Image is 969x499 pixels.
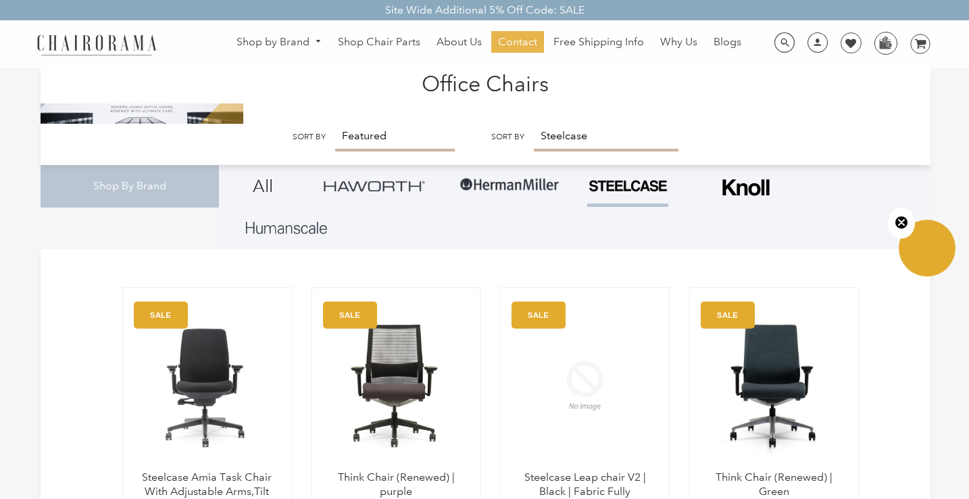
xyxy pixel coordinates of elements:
span: Shop Chair Parts [338,35,420,49]
img: WhatsApp_Image_2024-07-12_at_16.23.01.webp [875,32,896,53]
text: SALE [339,310,360,319]
a: Shop by Brand [230,32,328,53]
text: SALE [150,310,171,319]
a: Why Us [653,31,704,53]
img: Frame_4.png [719,170,773,205]
img: Group-1.png [459,165,560,206]
img: Amia Chair by chairorama.com [136,302,278,471]
text: SALE [528,310,549,319]
span: Why Us [660,35,697,49]
a: Shop Chair Parts [331,31,427,53]
img: Think Chair (Renewed) | purple - chairorama [326,302,467,471]
span: Contact [498,35,537,49]
a: Think Chair (Renewed) | Green [716,471,833,498]
img: Layer_1_1.png [246,222,327,234]
label: Sort by [491,132,524,142]
label: Sort by [293,132,326,142]
div: Close teaser [899,221,955,278]
a: All [229,165,297,207]
a: Amia Chair by chairorama.com Renewed Amia Chair chairorama.com [136,302,278,471]
span: Blogs [714,35,741,49]
div: Shop By Brand [41,165,218,208]
a: Think Chair (Renewed) | purple - chairorama Think Chair (Renewed) | purple - chairorama [326,302,467,471]
nav: DesktopNavigation [222,31,756,56]
a: Contact [491,31,544,53]
span: About Us [437,35,482,49]
a: Think Chair (Renewed) | purple [338,471,455,498]
a: About Us [430,31,489,53]
text: SALE [717,310,738,319]
span: Free Shipping Info [553,35,644,49]
img: Group_4be16a4b-c81a-4a6e-a540-764d0a8faf6e.png [324,181,425,191]
button: Close teaser [888,208,915,239]
a: Think Chair (Renewed) | Green - chairorama Think Chair (Renewed) | Green - chairorama [703,302,845,471]
img: chairorama [29,32,164,56]
h1: Office Chairs [54,68,916,97]
a: Free Shipping Info [547,31,651,53]
img: Think Chair (Renewed) | Green - chairorama [703,302,845,471]
img: PHOTO-2024-07-09-00-53-10-removebg-preview.png [587,179,668,193]
a: Blogs [707,31,748,53]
